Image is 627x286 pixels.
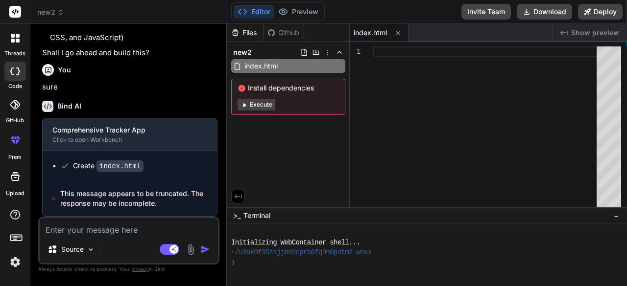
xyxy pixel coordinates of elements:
[43,118,201,151] button: Comprehensive Tracker AppClick to open Workbench
[58,65,71,75] h6: You
[42,47,217,59] p: Shall I go ahead and build this?
[60,189,209,208] span: This message appears to be truncated. The response may be incomplete.
[37,7,64,17] span: new2
[234,5,274,19] button: Editor
[350,46,361,57] div: 1
[38,264,219,274] p: Always double-check its answers. Your in Bind
[578,4,623,20] button: Deploy
[61,244,84,254] p: Source
[87,245,95,254] img: Pick Models
[6,116,24,125] label: GitHub
[131,266,149,272] span: privacy
[4,49,25,58] label: threads
[243,60,279,72] span: index.html
[7,254,24,270] img: settings
[264,28,304,38] div: Github
[185,244,196,255] img: attachment
[52,136,191,144] div: Click to open Workbench
[243,211,270,220] span: Terminal
[233,47,252,57] span: new2
[238,99,275,110] button: Execute
[8,82,22,90] label: code
[517,4,572,20] button: Download
[227,28,263,38] div: Files
[233,211,241,220] span: >_
[73,161,144,171] div: Create
[6,189,24,198] label: Upload
[274,5,322,19] button: Preview
[614,211,619,220] span: −
[231,258,236,268] span: ❯
[571,28,619,38] span: Show preview
[231,238,360,248] span: Initializing WebContainer shell...
[354,28,387,38] span: index.html
[8,153,22,161] label: prem
[200,244,210,254] img: icon
[612,208,621,223] button: −
[52,125,191,135] div: Comprehensive Tracker App
[50,22,217,44] li: index.html (single file containing all HTML, CSS, and JavaScript)
[42,82,217,93] p: sure
[231,247,372,258] span: ~/u3uk0f35zsjjbn9cprh6fq9h0p4tm2-wnxx
[238,83,339,93] span: Install dependencies
[461,4,511,20] button: Invite Team
[96,160,144,172] code: index.html
[57,101,81,111] h6: Bind AI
